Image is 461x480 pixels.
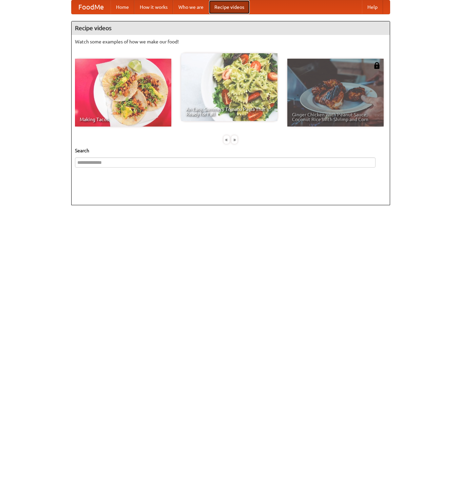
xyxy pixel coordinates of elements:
a: How it works [134,0,173,14]
a: Making Tacos [75,59,171,127]
span: Making Tacos [80,117,167,122]
a: Home [111,0,134,14]
div: « [224,135,230,144]
h4: Recipe videos [72,21,390,35]
img: 483408.png [373,62,380,69]
a: Recipe videos [209,0,250,14]
a: FoodMe [72,0,111,14]
a: Help [362,0,383,14]
div: » [231,135,237,144]
a: Who we are [173,0,209,14]
span: An Easy, Summery Tomato Pasta That's Ready for Fall [186,107,273,116]
p: Watch some examples of how we make our food! [75,38,386,45]
h5: Search [75,147,386,154]
a: An Easy, Summery Tomato Pasta That's Ready for Fall [181,53,277,121]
